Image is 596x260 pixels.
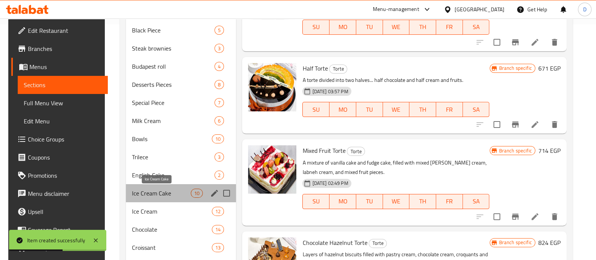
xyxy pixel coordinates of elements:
a: Edit Restaurant [11,22,108,40]
h6: 671 EGP [538,63,561,74]
span: [DATE] 02:49 PM [309,180,351,187]
span: FR [439,22,460,32]
span: Edit Restaurant [28,26,102,35]
div: Chocolate [132,225,212,234]
div: Chocolate14 [126,220,236,238]
span: Select to update [489,209,505,225]
span: Coverage Report [28,225,102,234]
div: items [214,171,224,180]
span: Menu disclaimer [28,189,102,198]
a: Edit Menu [18,112,108,130]
a: Menu disclaimer [11,185,108,203]
span: TU [359,22,380,32]
button: MO [329,194,356,209]
p: A mixture of vanilla cake and fudge cake, filled with mixed [PERSON_NAME] cream, labneh cream, an... [302,158,489,177]
a: Menus [11,58,108,76]
button: SU [302,194,329,209]
span: Ice Cream Cake [132,189,191,198]
a: Promotions [11,166,108,185]
button: Branch-specific-item [506,208,524,226]
button: FR [436,20,463,35]
div: items [214,26,224,35]
div: Item created successfully [27,236,85,245]
button: WE [383,20,410,35]
div: Torte [369,239,387,248]
span: FR [439,104,460,115]
span: 4 [215,63,224,70]
div: Ice Cream12 [126,202,236,220]
span: SU [306,104,326,115]
button: TH [409,194,436,209]
span: Select to update [489,34,505,50]
span: Promotions [28,171,102,180]
div: [GEOGRAPHIC_DATA] [455,5,504,14]
span: [DATE] 03:57 PM [309,88,351,95]
span: WE [386,196,407,207]
span: Branch specific [496,147,535,154]
button: Branch-specific-item [506,115,524,134]
span: SA [466,104,487,115]
span: TH [412,196,433,207]
span: Half Torte [302,63,328,74]
img: Half Torte [248,63,296,111]
span: TU [359,196,380,207]
span: 14 [212,226,224,233]
span: Branch specific [496,65,535,72]
button: delete [545,208,564,226]
button: Branch-specific-item [506,33,524,51]
div: Budapest roll4 [126,57,236,75]
div: Trilece3 [126,148,236,166]
span: Torte [369,239,386,248]
span: Menus [29,62,102,71]
span: FR [439,196,460,207]
div: Croissant13 [126,238,236,257]
span: Milk Cream [132,116,214,125]
a: Coverage Report [11,221,108,239]
span: 12 [212,208,224,215]
span: Branch specific [496,239,535,246]
a: Upsell [11,203,108,221]
a: Coupons [11,148,108,166]
span: Desserts Pieces [132,80,214,89]
button: SU [302,20,329,35]
h6: 824 EGP [538,237,561,248]
div: items [214,116,224,125]
span: Budapest roll [132,62,214,71]
div: English Cake2 [126,166,236,184]
span: Coupons [28,153,102,162]
div: Ice Cream Cake10edit [126,184,236,202]
img: Mixed Fruit Torte [248,145,296,194]
span: Branches [28,44,102,53]
button: SA [463,102,490,117]
span: Special Piece [132,98,214,107]
button: SA [463,20,490,35]
span: Upsell [28,207,102,216]
span: Full Menu View [24,98,102,108]
div: Bowls [132,134,212,143]
span: Chocolate Hazelnut Torte [302,237,367,248]
span: English Cake [132,171,214,180]
div: items [212,207,224,216]
div: Milk Cream6 [126,112,236,130]
span: WE [386,22,407,32]
a: Choice Groups [11,130,108,148]
div: Croissant [132,243,212,252]
button: TH [409,20,436,35]
button: MO [329,102,356,117]
a: Edit menu item [530,120,539,129]
span: Steak brownies [132,44,214,53]
a: Edit menu item [530,212,539,221]
a: Branches [11,40,108,58]
span: MO [332,22,353,32]
span: Sections [24,80,102,89]
span: Choice Groups [28,135,102,144]
button: SU [302,102,329,117]
button: MO [329,20,356,35]
span: Torte [329,65,347,73]
span: 7 [215,99,224,106]
a: Full Menu View [18,94,108,112]
span: Select to update [489,117,505,132]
